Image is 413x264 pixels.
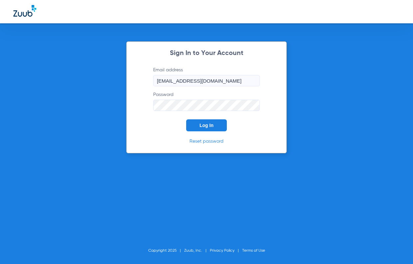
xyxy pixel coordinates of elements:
input: Email address [153,75,260,86]
span: Log In [200,123,213,128]
img: Zuub Logo [13,5,36,17]
li: Zuub, Inc. [184,247,210,254]
input: Password [153,100,260,111]
a: Reset password [190,139,223,144]
button: Log In [186,119,227,131]
label: Password [153,91,260,111]
a: Terms of Use [242,249,265,253]
li: Copyright 2025 [148,247,184,254]
label: Email address [153,67,260,86]
h2: Sign In to Your Account [143,50,270,57]
a: Privacy Policy [210,249,234,253]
